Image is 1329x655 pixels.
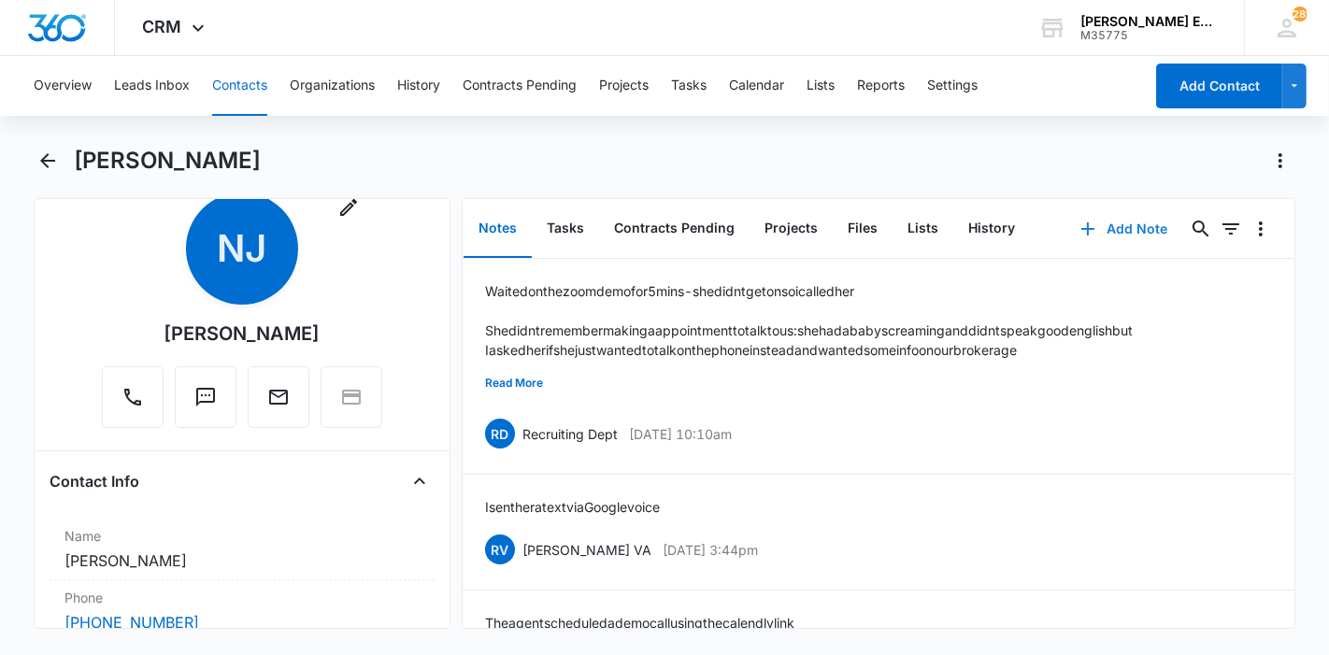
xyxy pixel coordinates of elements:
button: Add Contact [1156,64,1282,108]
span: CRM [143,17,182,36]
a: Text [175,395,236,411]
button: History [953,200,1030,258]
div: Name[PERSON_NAME] [50,519,435,580]
p: Recruiting Dept [522,424,618,444]
button: Call [102,366,164,428]
span: RD [485,419,515,449]
button: Overflow Menu [1246,214,1276,244]
button: Close [405,466,435,496]
button: Text [175,366,236,428]
a: Email [248,395,309,411]
button: Lists [893,200,953,258]
div: account name [1080,14,1217,29]
button: Tasks [671,56,707,116]
label: Name [64,526,420,546]
div: [PERSON_NAME] [164,320,320,348]
div: account id [1080,29,1217,42]
button: Settings [927,56,978,116]
button: History [397,56,440,116]
p: I sent her a text via Google voice [485,497,660,517]
button: Projects [750,200,833,258]
button: Back [34,146,63,176]
button: Contacts [212,56,267,116]
p: The agent scheduled a demo call using the calendly link [485,613,794,633]
a: Call [102,395,164,411]
button: Tasks [532,200,599,258]
span: NJ [186,192,298,305]
h1: [PERSON_NAME] [74,147,261,175]
dd: [PERSON_NAME] [64,549,420,572]
button: Organizations [290,56,375,116]
button: Read More [485,365,543,401]
div: notifications count [1293,7,1308,21]
button: Reports [857,56,905,116]
h4: Contact Info [50,470,139,492]
button: Notes [464,200,532,258]
button: Projects [599,56,649,116]
button: Search... [1186,214,1216,244]
button: Actions [1265,146,1295,176]
p: [PERSON_NAME] VA [522,540,651,560]
button: Email [248,366,309,428]
button: Calendar [729,56,784,116]
span: RV [485,534,515,564]
button: Lists [807,56,835,116]
a: [PHONE_NUMBER] [64,611,199,634]
button: Add Note [1062,206,1186,251]
label: Phone [64,588,420,607]
span: 289 [1293,7,1308,21]
div: Phone[PHONE_NUMBER] [50,580,435,642]
button: Contracts Pending [463,56,577,116]
p: [DATE] 10:10am [629,424,732,444]
button: Contracts Pending [599,200,750,258]
button: Overview [34,56,92,116]
button: Leads Inbox [114,56,190,116]
button: Filters [1216,214,1246,244]
button: Files [833,200,893,258]
p: [DATE] 3:44pm [663,540,758,560]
